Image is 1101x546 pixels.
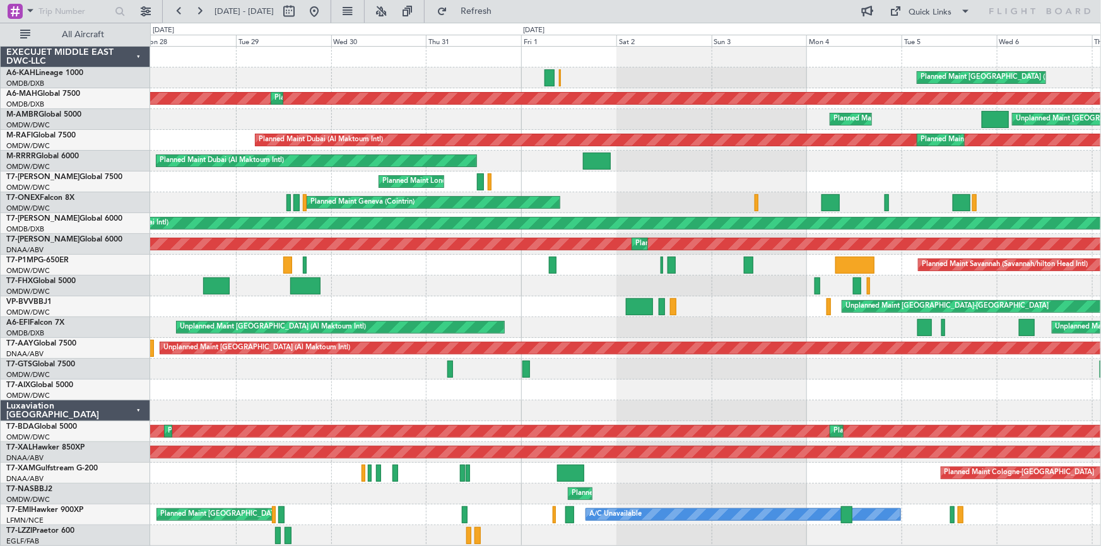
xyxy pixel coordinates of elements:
[909,6,952,19] div: Quick Links
[6,527,32,535] span: T7-LZZI
[833,422,958,441] div: Planned Maint Dubai (Al Maktoum Intl)
[572,484,714,503] div: Planned Maint Abuja ([PERSON_NAME] Intl)
[14,25,137,45] button: All Aircraft
[426,35,521,46] div: Thu 31
[259,131,383,149] div: Planned Maint Dubai (Al Maktoum Intl)
[6,340,76,347] a: T7-AAYGlobal 7500
[6,69,35,77] span: A6-KAH
[589,505,642,524] div: A/C Unavailable
[6,153,36,160] span: M-RRRR
[6,485,52,493] a: T7-NASBBJ2
[635,235,760,253] div: Planned Maint Dubai (Al Maktoum Intl)
[6,423,77,431] a: T7-BDAGlobal 5000
[6,287,50,296] a: OMDW/DWC
[6,370,50,380] a: OMDW/DWC
[6,319,64,327] a: A6-EFIFalcon 7X
[6,215,79,223] span: T7-[PERSON_NAME]
[6,173,79,181] span: T7-[PERSON_NAME]
[6,194,74,202] a: T7-ONEXFalcon 8X
[450,7,503,16] span: Refresh
[884,1,977,21] button: Quick Links
[6,277,76,285] a: T7-FHXGlobal 5000
[6,453,44,463] a: DNAA/ABV
[902,35,997,46] div: Tue 5
[6,381,73,389] a: T7-AIXGlobal 5000
[945,463,1095,482] div: Planned Maint Cologne-[GEOGRAPHIC_DATA]
[6,328,44,338] a: OMDB/DXB
[6,381,30,389] span: T7-AIX
[153,25,174,36] div: [DATE]
[6,465,35,472] span: T7-XAM
[38,2,111,21] input: Trip Number
[6,132,33,139] span: M-RAFI
[6,506,31,514] span: T7-EMI
[6,266,50,276] a: OMDW/DWC
[33,30,133,39] span: All Aircraft
[6,236,79,243] span: T7-[PERSON_NAME]
[6,236,122,243] a: T7-[PERSON_NAME]Global 6000
[616,35,712,46] div: Sat 2
[6,465,98,472] a: T7-XAMGulfstream G-200
[6,141,50,151] a: OMDW/DWC
[6,194,40,202] span: T7-ONEX
[6,444,85,451] a: T7-XALHawker 850XP
[6,319,30,327] span: A6-EFI
[6,111,38,119] span: M-AMBR
[6,298,52,306] a: VP-BVVBBJ1
[6,516,44,525] a: LFMN/NCE
[6,224,44,234] a: OMDB/DXB
[6,257,69,264] a: T7-P1MPG-650ER
[310,193,415,212] div: Planned Maint Geneva (Cointrin)
[6,153,79,160] a: M-RRRRGlobal 6000
[6,132,76,139] a: M-RAFIGlobal 7500
[521,35,616,46] div: Fri 1
[160,505,281,524] div: Planned Maint [GEOGRAPHIC_DATA]
[523,25,545,36] div: [DATE]
[922,255,1088,274] div: Planned Maint Savannah (Savannah/hilton Head Intl)
[6,215,122,223] a: T7-[PERSON_NAME]Global 6000
[6,120,50,130] a: OMDW/DWC
[833,110,1032,129] div: Planned Maint [GEOGRAPHIC_DATA] ([GEOGRAPHIC_DATA])
[6,173,122,181] a: T7-[PERSON_NAME]Global 7500
[274,89,485,108] div: Planned Maint [GEOGRAPHIC_DATA] ([GEOGRAPHIC_DATA] Intl)
[163,339,350,357] div: Unplanned Maint [GEOGRAPHIC_DATA] (Al Maktoum Intl)
[6,90,37,98] span: A6-MAH
[6,537,39,546] a: EGLF/FAB
[6,277,33,285] span: T7-FHX
[6,79,44,88] a: OMDB/DXB
[160,151,284,170] div: Planned Maint Dubai (Al Maktoum Intl)
[382,172,533,191] div: Planned Maint London ([GEOGRAPHIC_DATA])
[6,183,50,192] a: OMDW/DWC
[6,423,34,431] span: T7-BDA
[6,162,50,171] a: OMDW/DWC
[997,35,1092,46] div: Wed 6
[6,111,81,119] a: M-AMBRGlobal 5000
[6,485,34,493] span: T7-NAS
[6,90,80,98] a: A6-MAHGlobal 7500
[845,297,1049,316] div: Unplanned Maint [GEOGRAPHIC_DATA]-[GEOGRAPHIC_DATA]
[6,506,83,514] a: T7-EMIHawker 900XP
[6,495,50,504] a: OMDW/DWC
[236,35,331,46] div: Tue 29
[6,527,74,535] a: T7-LZZIPraetor 600
[6,349,44,359] a: DNAA/ABV
[6,245,44,255] a: DNAA/ABV
[168,422,292,441] div: Planned Maint Dubai (Al Maktoum Intl)
[6,257,38,264] span: T7-P1MP
[806,35,902,46] div: Mon 4
[6,433,50,442] a: OMDW/DWC
[6,69,83,77] a: A6-KAHLineage 1000
[6,391,50,400] a: OMDW/DWC
[215,6,274,17] span: [DATE] - [DATE]
[431,1,507,21] button: Refresh
[712,35,807,46] div: Sun 3
[6,444,32,451] span: T7-XAL
[6,340,33,347] span: T7-AAY
[6,361,75,368] a: T7-GTSGlobal 7500
[6,308,50,317] a: OMDW/DWC
[6,474,44,484] a: DNAA/ABV
[921,131,1045,149] div: Planned Maint Dubai (Al Maktoum Intl)
[141,35,236,46] div: Mon 28
[6,100,44,109] a: OMDB/DXB
[6,361,32,368] span: T7-GTS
